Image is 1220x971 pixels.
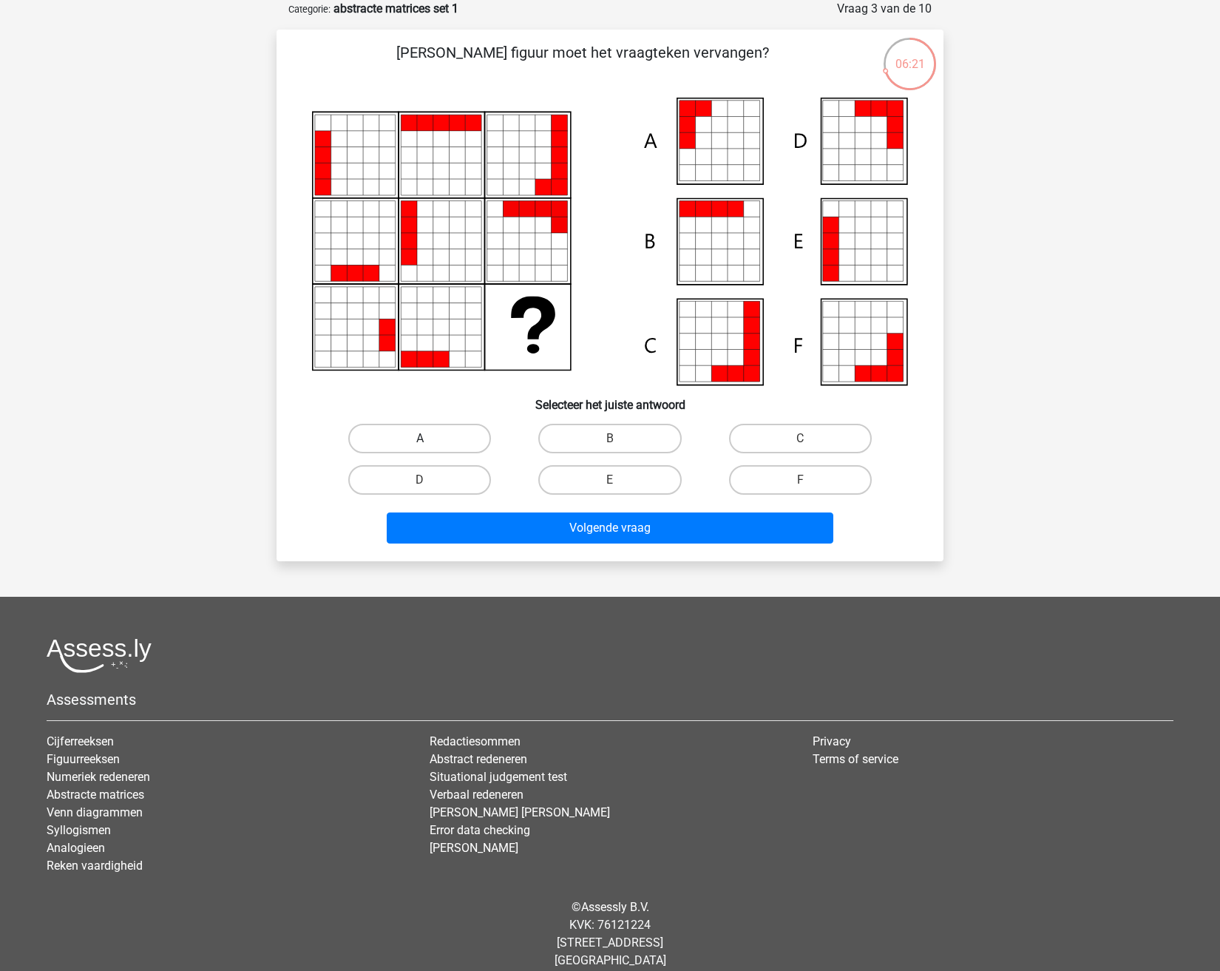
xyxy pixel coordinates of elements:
[813,734,851,748] a: Privacy
[47,859,143,873] a: Reken vaardigheid
[47,691,1173,708] h5: Assessments
[300,386,920,412] h6: Selecteer het juiste antwoord
[882,36,938,73] div: 06:21
[47,734,114,748] a: Cijferreeksen
[47,805,143,819] a: Venn diagrammen
[430,734,521,748] a: Redactiesommen
[581,900,649,914] a: Assessly B.V.
[538,465,681,495] label: E
[300,41,864,86] p: [PERSON_NAME] figuur moet het vraagteken vervangen?
[813,752,898,766] a: Terms of service
[430,805,610,819] a: [PERSON_NAME] [PERSON_NAME]
[729,465,872,495] label: F
[47,752,120,766] a: Figuurreeksen
[348,465,491,495] label: D
[47,770,150,784] a: Numeriek redeneren
[430,823,530,837] a: Error data checking
[47,788,144,802] a: Abstracte matrices
[47,823,111,837] a: Syllogismen
[47,841,105,855] a: Analogieen
[729,424,872,453] label: C
[430,752,527,766] a: Abstract redeneren
[348,424,491,453] label: A
[387,512,834,544] button: Volgende vraag
[430,841,518,855] a: [PERSON_NAME]
[538,424,681,453] label: B
[288,4,331,15] small: Categorie:
[333,1,458,16] strong: abstracte matrices set 1
[430,788,523,802] a: Verbaal redeneren
[430,770,567,784] a: Situational judgement test
[47,638,152,673] img: Assessly logo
